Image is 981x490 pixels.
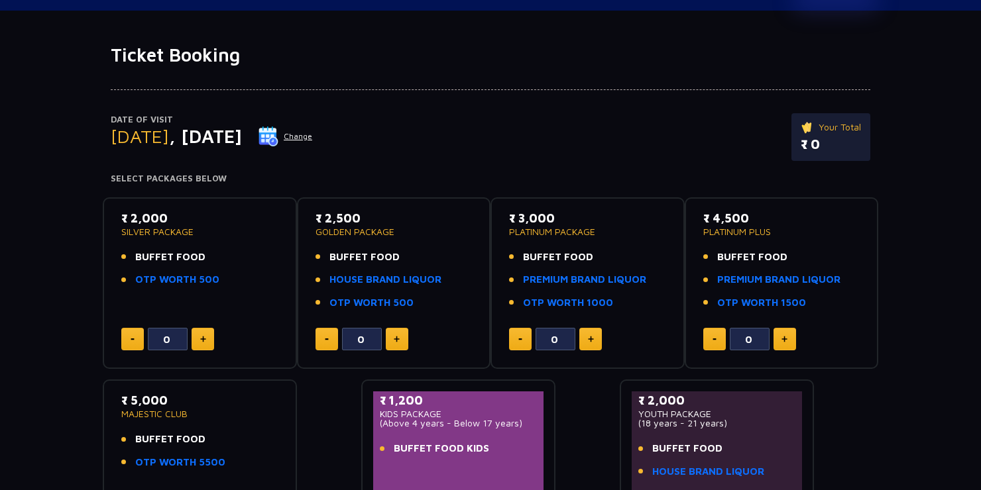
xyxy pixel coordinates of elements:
p: YOUTH PACKAGE [638,409,795,418]
img: minus [518,338,522,340]
span: BUFFET FOOD [717,250,787,265]
p: GOLDEN PACKAGE [316,227,473,236]
a: OTP WORTH 500 [135,272,219,287]
h1: Ticket Booking [111,44,870,66]
img: plus [588,336,594,342]
span: BUFFET FOOD KIDS [394,441,489,456]
img: minus [325,338,329,340]
span: , [DATE] [169,125,242,147]
span: [DATE] [111,125,169,147]
a: OTP WORTH 5500 [135,455,225,470]
a: PREMIUM BRAND LIQUOR [717,272,840,287]
a: HOUSE BRAND LIQUOR [329,272,441,287]
p: PLATINUM PLUS [703,227,860,236]
p: ₹ 1,200 [380,391,537,409]
p: (18 years - 21 years) [638,418,795,428]
p: Date of Visit [111,113,313,126]
button: Change [258,126,313,147]
a: HOUSE BRAND LIQUOR [652,464,764,479]
a: PREMIUM BRAND LIQUOR [523,272,646,287]
p: ₹ 2,500 [316,209,473,227]
p: Your Total [801,120,861,134]
img: minus [131,338,135,340]
p: SILVER PACKAGE [121,227,278,236]
img: plus [200,336,206,342]
p: ₹ 2,000 [638,391,795,409]
p: ₹ 4,500 [703,209,860,227]
img: minus [713,338,717,340]
p: ₹ 3,000 [509,209,666,227]
p: ₹ 2,000 [121,209,278,227]
span: BUFFET FOOD [329,250,400,265]
p: ₹ 0 [801,134,861,154]
a: OTP WORTH 1000 [523,295,613,311]
a: OTP WORTH 1500 [717,295,806,311]
span: BUFFET FOOD [135,250,205,265]
p: PLATINUM PACKAGE [509,227,666,236]
span: BUFFET FOOD [135,432,205,447]
img: ticket [801,120,815,134]
span: BUFFET FOOD [523,250,593,265]
p: KIDS PACKAGE [380,409,537,418]
img: plus [394,336,400,342]
h4: Select Packages Below [111,173,870,184]
span: BUFFET FOOD [652,441,722,456]
p: (Above 4 years - Below 17 years) [380,418,537,428]
a: OTP WORTH 500 [329,295,414,311]
img: plus [781,336,787,342]
p: ₹ 5,000 [121,391,278,409]
p: MAJESTIC CLUB [121,409,278,418]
